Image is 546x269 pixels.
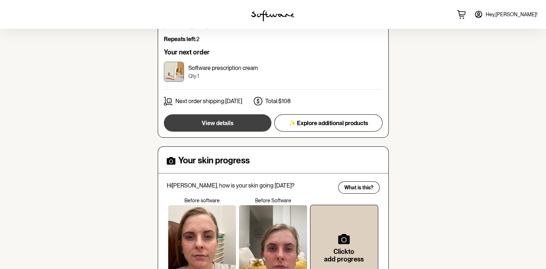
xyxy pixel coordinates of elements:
[265,98,291,105] p: Total: $108
[344,185,374,191] span: What is this?
[470,6,542,23] a: Hey,[PERSON_NAME]!
[251,10,294,22] img: software logo
[486,12,537,18] span: Hey, [PERSON_NAME] !
[289,120,368,127] span: ✨ Explore additional products
[164,48,383,56] h6: Your next order
[167,182,333,189] p: Hi [PERSON_NAME] , how is your skin going [DATE]?
[178,155,250,166] h4: Your skin progress
[164,36,383,43] p: 2
[164,114,271,132] button: View details
[167,198,238,204] p: Before software
[322,248,366,263] h6: Click to add progress
[175,98,242,105] p: Next order shipping: [DATE]
[202,120,233,127] span: View details
[164,62,184,82] img: ckrjxa58r00013h5xwe9s3e5z.jpg
[164,36,196,43] strong: Repeats left:
[188,65,258,71] p: Software prescription cream
[274,114,383,132] button: ✨ Explore additional products
[338,181,380,194] button: What is this?
[237,198,309,204] p: Before Software
[188,73,258,79] p: Qty: 1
